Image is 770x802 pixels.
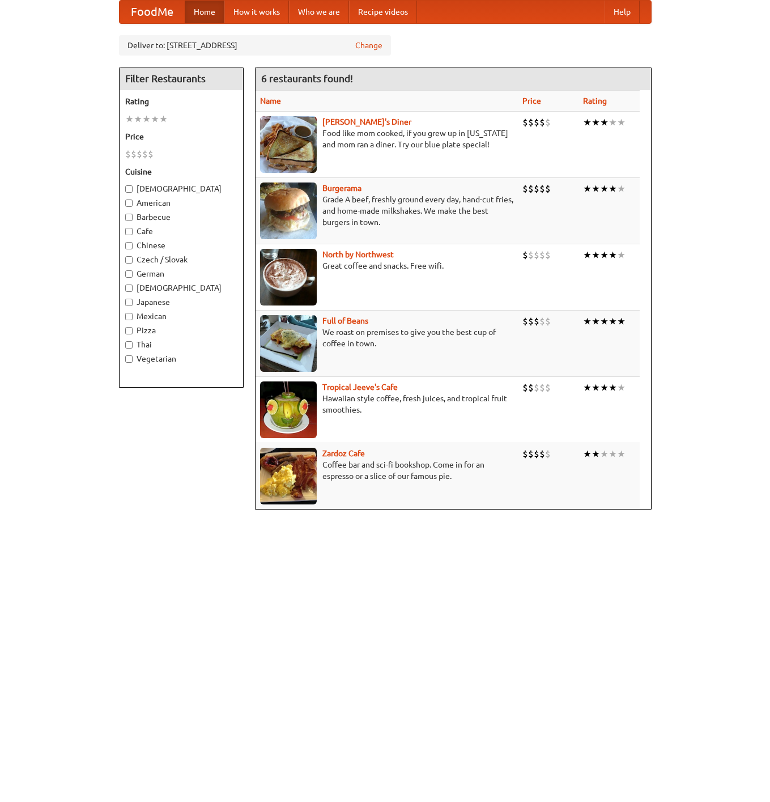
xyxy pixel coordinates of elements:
[185,1,224,23] a: Home
[617,315,626,328] li: ★
[322,449,365,458] a: Zardoz Cafe
[528,448,534,460] li: $
[522,116,528,129] li: $
[125,254,237,265] label: Czech / Slovak
[120,1,185,23] a: FoodMe
[600,448,609,460] li: ★
[528,315,534,328] li: $
[534,448,539,460] li: $
[125,353,237,364] label: Vegetarian
[617,381,626,394] li: ★
[545,381,551,394] li: $
[528,249,534,261] li: $
[583,249,592,261] li: ★
[355,40,382,51] a: Change
[142,148,148,160] li: $
[125,285,133,292] input: [DEMOGRAPHIC_DATA]
[539,381,545,394] li: $
[260,260,513,271] p: Great coffee and snacks. Free wifi.
[522,315,528,328] li: $
[125,226,237,237] label: Cafe
[134,113,142,125] li: ★
[609,315,617,328] li: ★
[600,381,609,394] li: ★
[617,249,626,261] li: ★
[528,381,534,394] li: $
[592,183,600,195] li: ★
[159,113,168,125] li: ★
[260,393,513,415] p: Hawaiian style coffee, fresh juices, and tropical fruit smoothies.
[600,249,609,261] li: ★
[349,1,417,23] a: Recipe videos
[322,250,394,259] b: North by Northwest
[119,35,391,56] div: Deliver to: [STREET_ADDRESS]
[151,113,159,125] li: ★
[260,116,317,173] img: sallys.jpg
[125,228,133,235] input: Cafe
[522,381,528,394] li: $
[522,96,541,105] a: Price
[260,183,317,239] img: burgerama.jpg
[605,1,640,23] a: Help
[609,116,617,129] li: ★
[260,128,513,150] p: Food like mom cooked, if you grew up in [US_STATE] and mom ran a diner. Try our blue plate special!
[125,355,133,363] input: Vegetarian
[260,315,317,372] img: beans.jpg
[322,117,411,126] a: [PERSON_NAME]'s Diner
[260,249,317,305] img: north.jpg
[125,183,237,194] label: [DEMOGRAPHIC_DATA]
[224,1,289,23] a: How it works
[534,116,539,129] li: $
[125,325,237,336] label: Pizza
[583,448,592,460] li: ★
[592,315,600,328] li: ★
[600,116,609,129] li: ★
[528,116,534,129] li: $
[125,313,133,320] input: Mexican
[617,183,626,195] li: ★
[534,315,539,328] li: $
[125,296,237,308] label: Japanese
[322,184,361,193] b: Burgerama
[583,116,592,129] li: ★
[125,282,237,294] label: [DEMOGRAPHIC_DATA]
[609,249,617,261] li: ★
[125,131,237,142] h5: Price
[609,183,617,195] li: ★
[617,448,626,460] li: ★
[617,116,626,129] li: ★
[322,316,368,325] a: Full of Beans
[125,214,133,221] input: Barbecue
[609,381,617,394] li: ★
[545,183,551,195] li: $
[592,249,600,261] li: ★
[583,96,607,105] a: Rating
[148,148,154,160] li: $
[260,326,513,349] p: We roast on premises to give you the best cup of coffee in town.
[131,148,137,160] li: $
[260,381,317,438] img: jeeves.jpg
[125,299,133,306] input: Japanese
[600,183,609,195] li: ★
[125,268,237,279] label: German
[125,341,133,349] input: Thai
[534,381,539,394] li: $
[260,459,513,482] p: Coffee bar and sci-fi bookshop. Come in for an espresso or a slice of our famous pie.
[322,383,398,392] a: Tropical Jeeve's Cafe
[125,113,134,125] li: ★
[125,96,237,107] h5: Rating
[583,381,592,394] li: ★
[522,448,528,460] li: $
[545,116,551,129] li: $
[545,448,551,460] li: $
[125,148,131,160] li: $
[600,315,609,328] li: ★
[522,249,528,261] li: $
[125,200,133,207] input: American
[539,448,545,460] li: $
[289,1,349,23] a: Who we are
[125,270,133,278] input: German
